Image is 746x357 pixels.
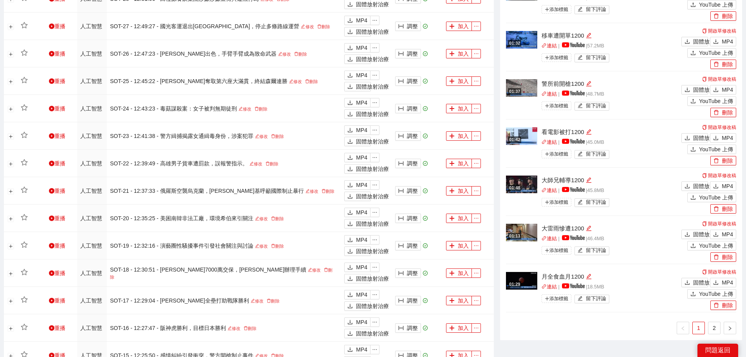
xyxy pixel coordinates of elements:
button: 省略 [471,186,481,196]
font: 開啟草修改稿 [708,173,736,178]
button: 下載固體放射治療 [344,219,371,228]
font: 固體放射治療 [356,111,389,117]
span: 編輯 [586,33,592,38]
font: 固體放射治療 [356,83,389,90]
button: 編輯留下評論 [574,102,609,111]
font: 固體放射治療 [356,166,389,172]
span: 上傳 [690,195,696,201]
button: 加加入 [446,49,472,58]
button: 省略 [370,153,379,162]
span: 省略 [370,100,379,105]
span: 下載 [347,221,353,227]
span: 加 [449,133,455,140]
font: 開啟草修改稿 [708,125,736,130]
font: 調整 [407,160,418,167]
span: 遊戲圈 [49,78,54,84]
span: 下載 [713,183,719,190]
span: 編輯 [249,161,254,166]
font: YouTube 上傳 [699,194,733,201]
span: 刪除 [713,206,719,212]
span: 編輯 [255,216,259,221]
button: 省略 [471,131,481,141]
img: f89d1824-f1f5-462f-a1da-bb8c0b990f6c.jpg [506,79,537,97]
span: 下載 [347,2,353,8]
div: 編輯 [586,176,592,185]
font: 固體放射治療 [356,193,389,199]
img: 4f40a823-1216-4ef6-be91-8a3847e7624b.jpg [506,127,537,145]
button: 下載MP4 [710,133,736,143]
span: 刪除 [305,79,309,83]
span: 遊戲圈 [49,24,54,29]
font: 連結 [547,140,557,145]
button: 加加入 [446,159,472,168]
span: 編輯 [578,103,583,109]
span: 複製 [702,29,707,33]
span: 複製 [702,221,707,226]
button: 加加入 [446,186,472,196]
font: 留下評論 [586,103,606,109]
span: 遊戲圈 [49,133,54,139]
font: MP4 [356,127,367,133]
button: 下載MP4 [710,181,736,191]
font: 開啟草修改稿 [708,28,736,34]
button: 省略 [370,43,379,53]
span: 下載 [347,84,353,90]
span: 加 [449,188,455,194]
span: 省略 [370,127,379,133]
button: 省略 [471,159,481,168]
span: 編輯 [238,107,243,111]
font: 連結 [547,188,557,193]
button: 展開行 [8,133,14,140]
button: 列寬調整 [395,186,421,196]
span: 省略 [370,210,379,215]
font: 固體放射治療 [356,138,389,145]
button: 加加入 [446,214,472,223]
font: 加入 [458,105,469,112]
span: 遊戲圈 [49,51,54,56]
span: 編輯 [289,79,293,83]
span: 編輯 [305,189,310,193]
font: 重播 [54,23,65,29]
span: 下載 [713,39,719,45]
font: 連結 [547,43,557,49]
span: 省略 [472,216,480,221]
a: 關聯連結 [542,43,557,49]
font: 加入 [458,23,469,29]
font: 01:32 [509,41,520,45]
button: 列寬調整 [395,49,421,58]
font: MP4 [356,154,367,161]
span: 刪除 [294,52,298,56]
font: 修改 [305,24,314,29]
font: 加入 [458,188,469,194]
button: 展開行 [8,24,14,30]
button: 刪除刪除 [710,11,736,21]
button: 下載固體放射治療 [344,192,371,201]
span: 編輯 [255,134,259,138]
button: 列寬調整 [395,159,421,168]
font: 加入 [458,215,469,221]
font: 01:37 [509,89,520,94]
button: 下載MP4 [344,71,370,80]
font: 重播 [54,78,65,84]
span: 刪除 [271,216,275,221]
button: 展開行 [8,51,14,57]
span: 編輯 [586,177,592,183]
button: 展開行 [8,216,14,222]
button: 下載MP4 [710,85,736,94]
button: 省略 [471,76,481,86]
button: 上傳YouTube 上傳 [687,96,736,106]
button: 省略 [370,98,379,107]
font: 刪除 [309,79,318,84]
button: 刪除刪除 [710,60,736,69]
font: MP4 [356,45,367,51]
font: 開啟草修改稿 [708,221,736,227]
div: 編輯 [586,127,592,137]
button: 下載MP4 [710,37,736,46]
font: 固體放射治療 [356,56,389,62]
button: 加加入 [446,22,472,31]
font: 刪除 [275,216,284,221]
font: 加入 [458,78,469,84]
span: 省略 [472,106,480,111]
img: yt_logo_rgb_light.a676ea31.png [562,91,585,96]
span: 刪除 [271,134,275,138]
